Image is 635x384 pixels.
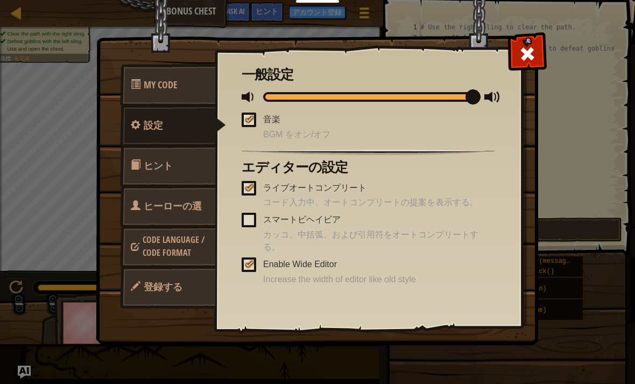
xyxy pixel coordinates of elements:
span: ヒーロー、言語と [143,234,204,259]
span: Increase the width of editor like old style [263,274,495,286]
a: 設定 [120,104,226,146]
span: Quick Code Actions [144,78,178,92]
span: カッコ、中括弧、および引用符をオートコンプリートする。 [263,229,495,254]
span: ライブオートコンプリート [263,183,366,192]
h3: 一般設定 [242,67,495,82]
span: ヒーロー、言語と [131,199,202,240]
span: 進行状況をセーブする [144,280,182,294]
img: hr.png [242,150,495,155]
span: コード入力中、オートコンプリートの提案を表示する。 [263,197,495,209]
span: ヒント [144,159,173,172]
h3: エディターの設定 [242,160,495,174]
span: Enable Wide Editor [263,260,337,269]
span: 設定を行う [144,118,163,132]
span: BGM をオン/オフ [263,129,495,141]
span: スマートビヘイビア [263,215,341,224]
a: My Code [120,64,216,106]
span: 音楽 [263,115,280,124]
